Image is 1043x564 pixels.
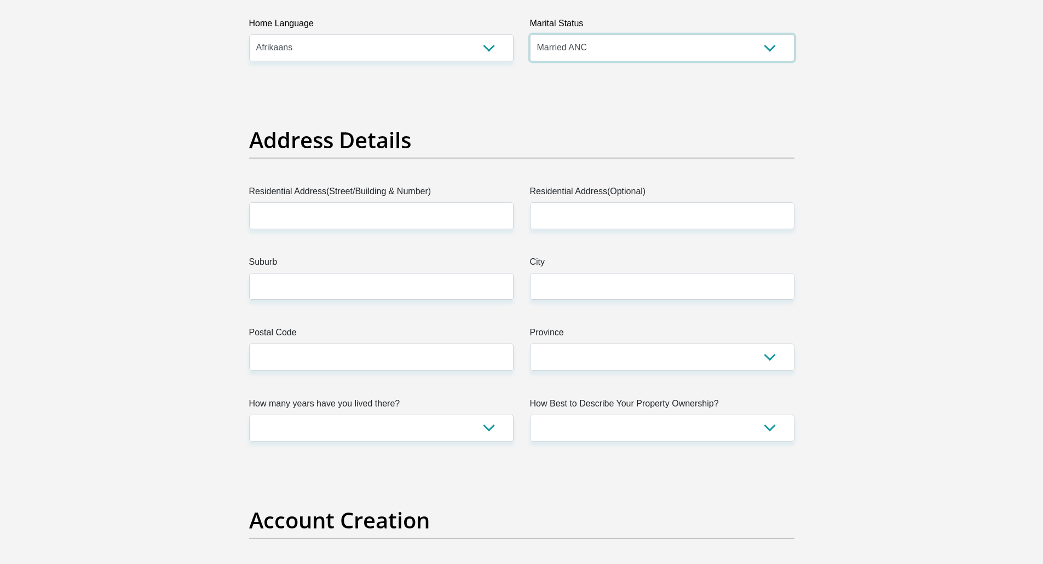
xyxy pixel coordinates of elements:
[249,17,514,34] label: Home Language
[530,326,794,344] label: Province
[530,415,794,441] select: Please select a value
[249,255,514,273] label: Suburb
[249,507,794,533] h2: Account Creation
[249,415,514,441] select: Please select a value
[530,185,794,202] label: Residential Address(Optional)
[249,326,514,344] label: Postal Code
[530,202,794,229] input: Address line 2 (Optional)
[249,202,514,229] input: Valid residential address
[249,273,514,300] input: Suburb
[530,397,794,415] label: How Best to Describe Your Property Ownership?
[530,17,794,34] label: Marital Status
[249,397,514,415] label: How many years have you lived there?
[530,273,794,300] input: City
[249,127,794,153] h2: Address Details
[530,344,794,370] select: Please Select a Province
[530,255,794,273] label: City
[249,344,514,370] input: Postal Code
[249,185,514,202] label: Residential Address(Street/Building & Number)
